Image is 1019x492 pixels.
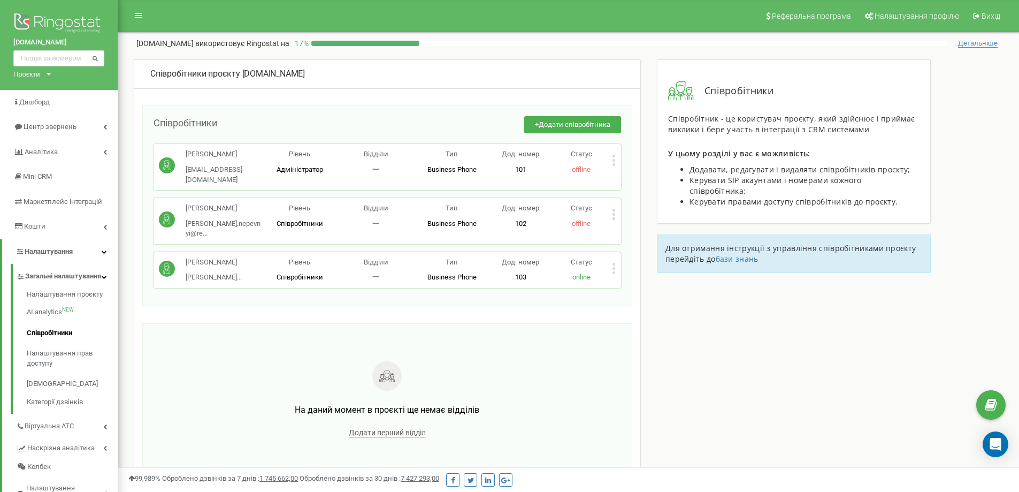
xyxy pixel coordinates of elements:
span: Додати перший відділ [349,428,426,437]
div: Проєкти [13,69,40,79]
span: Реферальна програма [772,12,851,20]
span: Дод. номер [502,150,539,158]
p: [DOMAIN_NAME] [136,38,289,49]
span: Налаштування [25,247,73,255]
span: Тип [446,150,458,158]
a: бази знань [716,254,758,264]
span: Оброблено дзвінків за 30 днів : [300,474,439,482]
p: 102 [490,219,551,229]
span: Маркетплейс інтеграцій [24,198,102,206]
span: Рівень [289,204,310,212]
span: Тип [446,258,458,266]
span: Статус [571,204,592,212]
a: [DEMOGRAPHIC_DATA] [27,374,118,395]
a: Співробітники [27,323,118,344]
span: У цьому розділі у вас є можливість: [668,148,810,158]
span: Mini CRM [23,172,52,180]
span: Кошти [24,222,45,230]
span: Відділи [364,204,388,212]
span: Співробітники проєкту [150,69,240,79]
input: Пошук за номером [13,50,104,66]
span: online [572,273,591,281]
span: Співробітники [694,84,773,98]
div: [DOMAIN_NAME] [150,68,624,80]
a: Наскрізна аналітика [16,436,118,458]
span: Для отримання інструкції з управління співробітниками проєкту перейдіть до [665,243,916,264]
span: Співробітники [277,219,323,228]
a: Категорії дзвінків [27,395,118,407]
span: На даний момент в проєкті ще немає відділів [295,405,479,415]
span: Рівень [289,150,310,158]
span: Центр звернень [24,123,76,131]
u: 1 745 662,00 [259,474,298,482]
button: +Додати співробітника [524,116,621,134]
p: [EMAIL_ADDRESS][DOMAIN_NAME] [186,165,262,185]
span: 一 [372,219,379,228]
span: Віртуальна АТС [25,421,74,432]
span: Статус [571,258,592,266]
span: Рівень [289,258,310,266]
a: Налаштування [2,239,118,264]
span: використовує Ringostat на [195,39,289,48]
span: Business Phone [427,219,477,228]
span: Дашборд [19,98,50,106]
span: [PERSON_NAME]... [186,273,242,281]
span: Загальні налаштування [25,271,101,282]
a: Віртуальна АТС [16,414,118,436]
a: AI analyticsNEW [27,302,118,323]
span: Дод. номер [502,258,539,266]
p: 101 [490,165,551,175]
img: Ringostat logo [13,11,104,37]
p: [PERSON_NAME] [186,149,262,160]
span: Аналiтика [25,148,58,156]
span: [PERSON_NAME].nepevnyi@re... [186,219,261,238]
span: Додати співробітника [539,120,610,128]
span: Співробітники [277,273,323,281]
a: Налаштування проєкту [27,290,118,302]
a: Загальні налаштування [16,264,118,286]
span: Співробітник - це користувач проєкту, який здійснює і приймає виклики і бере участь в інтеграції ... [668,113,915,134]
span: offline [572,219,591,228]
span: 一 [372,273,379,281]
span: Статус [571,150,592,158]
span: Відділи [364,150,388,158]
span: Вихід [982,12,1000,20]
a: Колбек [16,458,118,476]
a: Налаштування прав доступу [27,343,118,374]
span: Детальніше [958,39,998,48]
span: Дод. номер [502,204,539,212]
span: offline [572,165,591,173]
span: Тип [446,204,458,212]
span: Business Phone [427,273,477,281]
span: 一 [372,165,379,173]
div: Open Intercom Messenger [983,432,1008,457]
p: 17 % [289,38,311,49]
span: Додавати, редагувати і видаляти співробітників проєкту; [689,164,910,175]
a: [DOMAIN_NAME] [13,37,104,48]
span: Наскрізна аналітика [27,443,95,453]
span: Відділи [364,258,388,266]
span: Адміністратор [277,165,323,173]
span: 99,989% [128,474,160,482]
span: Налаштування профілю [875,12,959,20]
span: Business Phone [427,165,477,173]
span: Керувати SIP акаунтами і номерами кожного співробітника; [689,175,861,196]
u: 7 427 293,00 [401,474,439,482]
p: [PERSON_NAME] [186,258,242,268]
p: [PERSON_NAME] [186,203,262,214]
p: 103 [490,273,551,283]
span: Співробітники [154,117,217,128]
span: Колбек [27,462,51,472]
span: Оброблено дзвінків за 7 днів : [162,474,298,482]
span: Керувати правами доступу співробітників до проєкту. [689,196,898,207]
